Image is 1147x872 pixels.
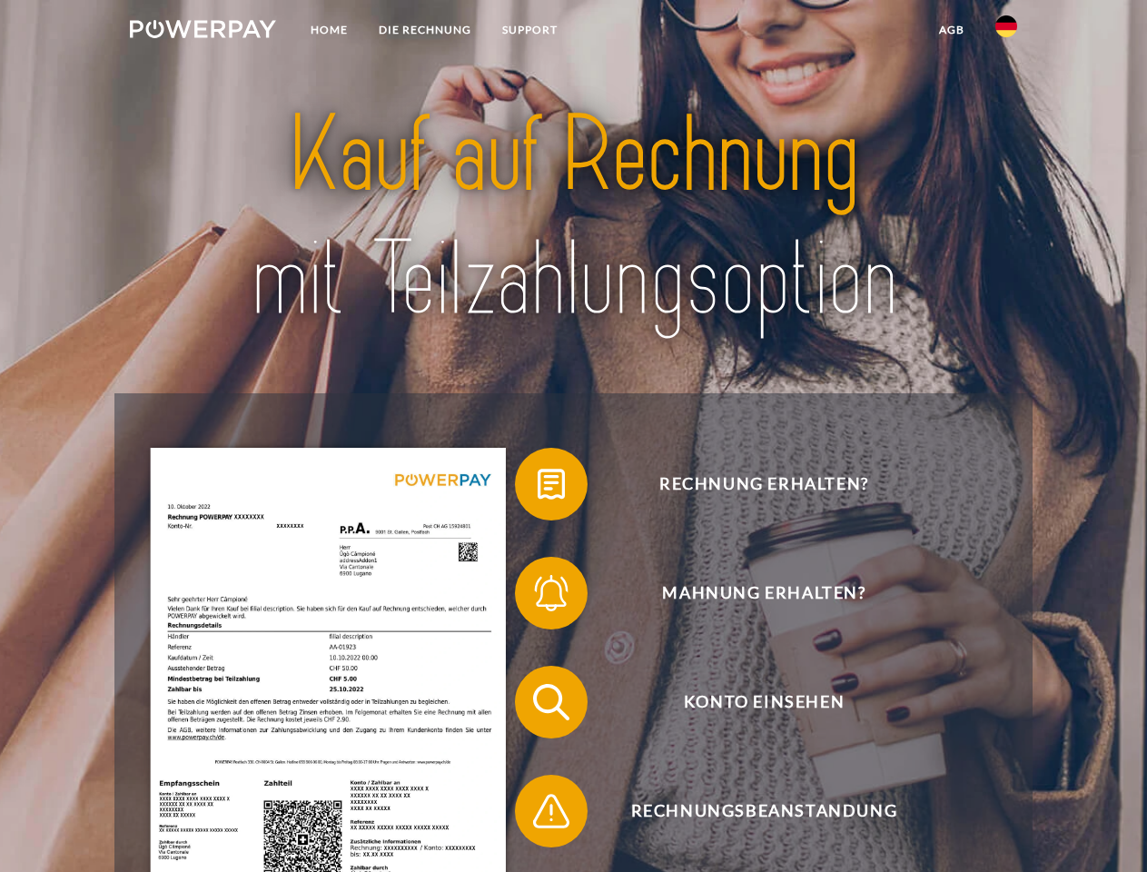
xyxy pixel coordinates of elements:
img: qb_bill.svg [529,461,574,507]
a: Home [295,14,363,46]
img: qb_bell.svg [529,570,574,616]
img: de [995,15,1017,37]
a: agb [924,14,980,46]
span: Konto einsehen [541,666,986,738]
button: Rechnungsbeanstandung [515,775,987,847]
span: Rechnungsbeanstandung [541,775,986,847]
img: qb_search.svg [529,679,574,725]
img: title-powerpay_de.svg [173,87,974,348]
a: DIE RECHNUNG [363,14,487,46]
span: Rechnung erhalten? [541,448,986,520]
img: qb_warning.svg [529,788,574,834]
button: Rechnung erhalten? [515,448,987,520]
img: logo-powerpay-white.svg [130,20,276,38]
span: Mahnung erhalten? [541,557,986,629]
a: SUPPORT [487,14,573,46]
button: Konto einsehen [515,666,987,738]
button: Mahnung erhalten? [515,557,987,629]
